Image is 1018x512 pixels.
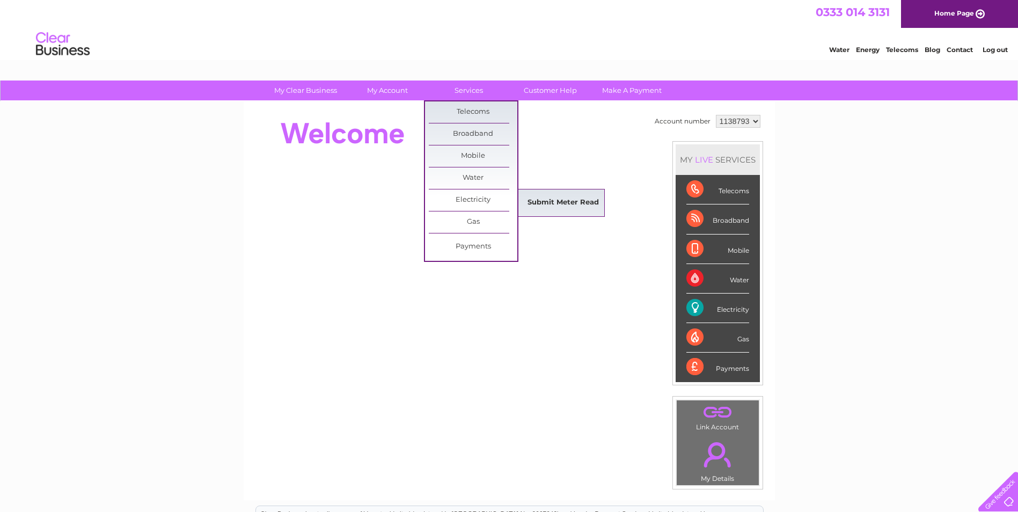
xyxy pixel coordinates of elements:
[429,123,517,145] a: Broadband
[686,323,749,353] div: Gas
[686,264,749,294] div: Water
[35,28,90,61] img: logo.png
[816,5,890,19] a: 0333 014 3131
[429,211,517,233] a: Gas
[693,155,715,165] div: LIVE
[686,204,749,234] div: Broadband
[676,433,759,486] td: My Details
[686,353,749,382] div: Payments
[829,46,849,54] a: Water
[256,6,763,52] div: Clear Business is a trading name of Verastar Limited (registered in [GEOGRAPHIC_DATA] No. 3667643...
[686,294,749,323] div: Electricity
[947,46,973,54] a: Contact
[429,167,517,189] a: Water
[429,145,517,167] a: Mobile
[261,81,350,100] a: My Clear Business
[429,189,517,211] a: Electricity
[886,46,918,54] a: Telecoms
[588,81,676,100] a: Make A Payment
[686,175,749,204] div: Telecoms
[519,192,607,214] a: Submit Meter Read
[856,46,880,54] a: Energy
[424,81,513,100] a: Services
[429,101,517,123] a: Telecoms
[686,235,749,264] div: Mobile
[983,46,1008,54] a: Log out
[676,144,760,175] div: MY SERVICES
[506,81,595,100] a: Customer Help
[343,81,431,100] a: My Account
[676,400,759,434] td: Link Account
[925,46,940,54] a: Blog
[652,112,713,130] td: Account number
[679,403,756,422] a: .
[429,236,517,258] a: Payments
[679,436,756,473] a: .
